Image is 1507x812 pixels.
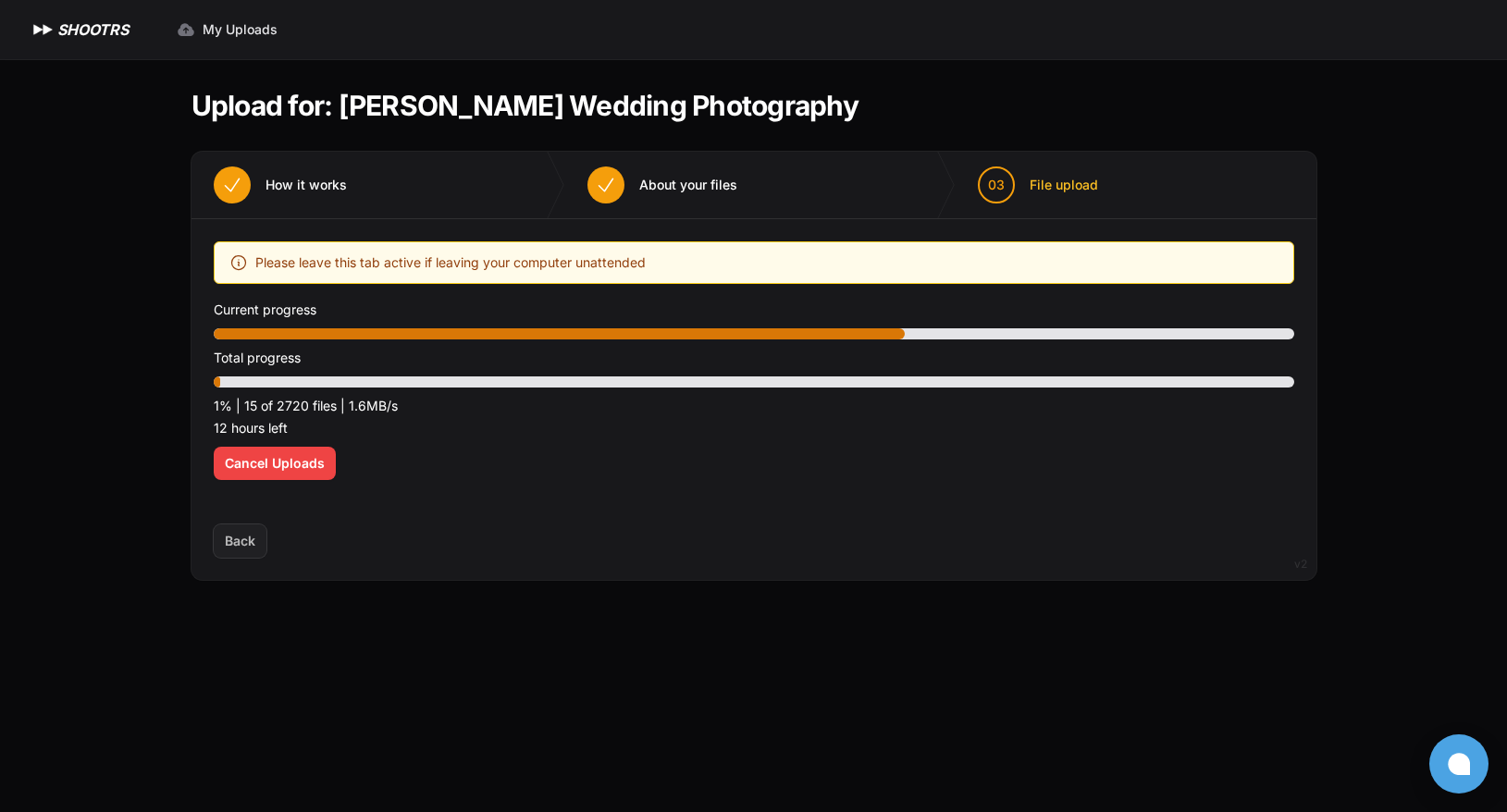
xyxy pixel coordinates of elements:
a: My Uploads [166,13,289,46]
span: How it works [266,176,347,194]
span: Please leave this tab active if leaving your computer unattended [255,252,646,274]
h1: SHOOTRS [57,18,129,41]
div: v2 [1294,553,1307,575]
button: Open chat window [1429,734,1488,794]
button: 03 File upload [956,152,1120,218]
img: SHOOTRS [30,18,57,41]
span: Cancel Uploads [225,454,325,473]
button: About your files [565,152,760,218]
span: My Uploads [203,20,278,39]
p: 1% | 15 of 2720 files | 1.6MB/s [214,395,1294,417]
button: How it works [191,152,369,218]
span: About your files [639,176,737,194]
p: 12 hours left [214,417,1294,439]
p: Current progress [214,299,1294,321]
span: File upload [1030,176,1098,194]
p: Total progress [214,347,1294,369]
a: SHOOTRS SHOOTRS [30,18,129,41]
span: 03 [988,176,1005,194]
h1: Upload for: [PERSON_NAME] Wedding Photography [191,89,858,122]
button: Cancel Uploads [214,447,336,480]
